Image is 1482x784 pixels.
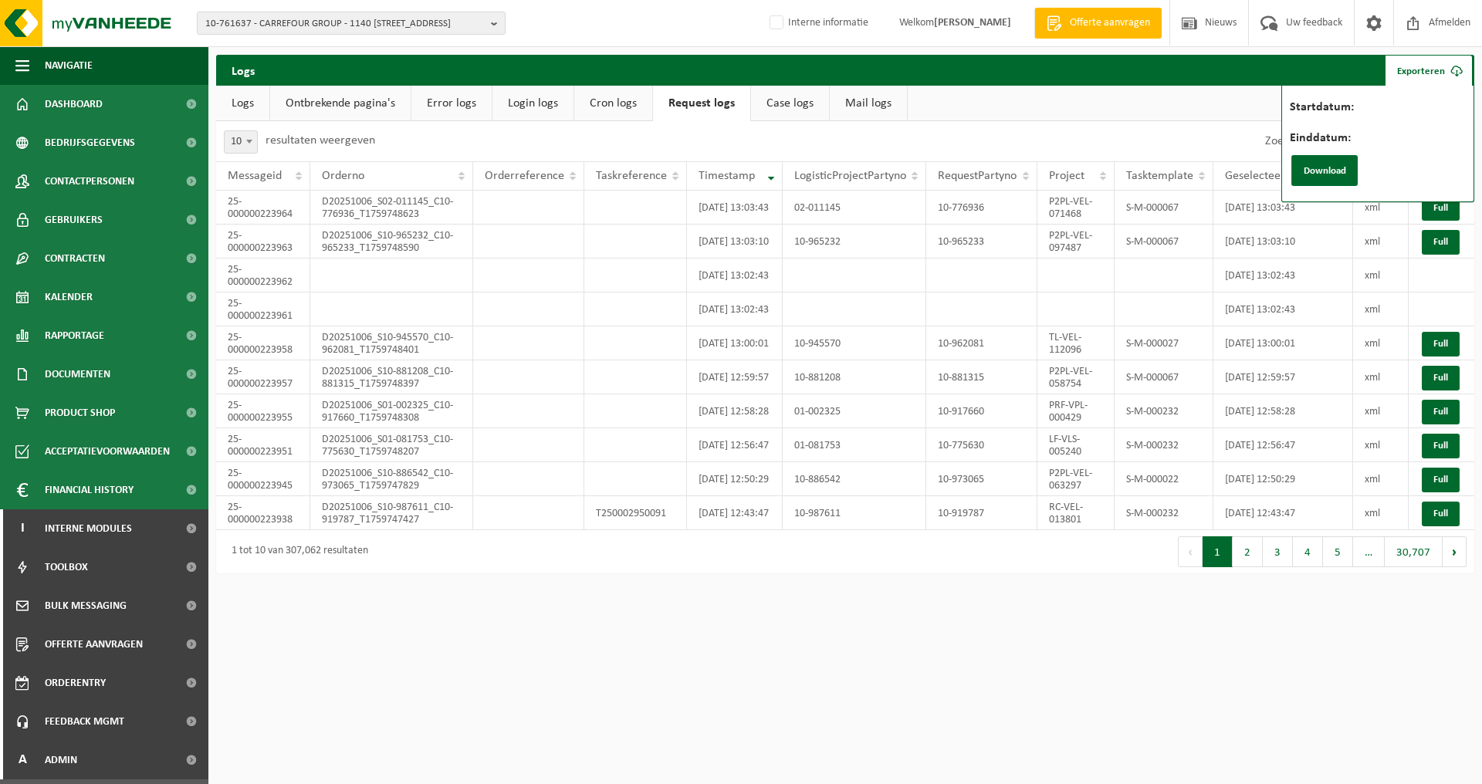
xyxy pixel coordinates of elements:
td: T250002950091 [584,496,687,530]
span: Dashboard [45,85,103,123]
a: Request logs [653,86,750,121]
label: Interne informatie [766,12,868,35]
h2: Logs [216,55,270,86]
td: D20251006_S01-002325_C10-917660_T1759748308 [310,394,473,428]
td: 25-000000223963 [216,225,310,259]
td: [DATE] 12:56:47 [1213,428,1353,462]
td: S-M-000027 [1115,326,1213,360]
button: Full [1422,332,1460,357]
td: [DATE] 13:03:43 [687,191,783,225]
a: Cron logs [574,86,652,121]
button: Download [1291,155,1358,186]
a: Offerte aanvragen [1034,8,1162,39]
span: Rapportage [45,316,104,355]
span: Feedback MGMT [45,702,124,741]
td: D20251006_S10-965232_C10-965233_T1759748590 [310,225,473,259]
span: Bedrijfsgegevens [45,123,135,162]
td: P2PL-VEL-097487 [1037,225,1115,259]
span: Geselecteerde datum [1225,170,1333,182]
td: xml [1353,496,1409,530]
td: D20251006_S01-081753_C10-775630_T1759748207 [310,428,473,462]
td: 10-965233 [926,225,1037,259]
span: Acceptatievoorwaarden [45,432,170,471]
td: S-M-000232 [1115,394,1213,428]
td: xml [1353,394,1409,428]
td: [DATE] 12:50:29 [687,462,783,496]
td: D20251006_S10-881208_C10-881315_T1759748397 [310,360,473,394]
td: 10-776936 [926,191,1037,225]
td: xml [1353,292,1409,326]
td: 25-000000223962 [216,259,310,292]
td: [DATE] 12:59:57 [687,360,783,394]
span: Orderentry Goedkeuring [45,664,174,702]
td: [DATE] 12:50:29 [1213,462,1353,496]
a: Login logs [492,86,574,121]
td: xml [1353,225,1409,259]
td: PRF-VPL-000429 [1037,394,1115,428]
a: Ontbrekende pagina's [270,86,411,121]
td: S-M-000232 [1115,428,1213,462]
button: Previous [1178,536,1203,567]
span: Contracten [45,239,105,278]
a: Logs [216,86,269,121]
button: 30,707 [1385,536,1443,567]
span: Timestamp [699,170,755,182]
td: 10-886542 [783,462,926,496]
td: 01-002325 [783,394,926,428]
td: [DATE] 13:02:43 [1213,292,1353,326]
td: 25-000000223951 [216,428,310,462]
td: 25-000000223961 [216,292,310,326]
span: 10 [225,131,257,153]
td: D20251006_S10-886542_C10-973065_T1759747829 [310,462,473,496]
label: resultaten weergeven [266,134,375,147]
td: D20251006_S10-945570_C10-962081_T1759748401 [310,326,473,360]
td: xml [1353,191,1409,225]
td: [DATE] 13:03:43 [1213,191,1353,225]
span: 10 [224,130,258,154]
button: Full [1422,434,1460,458]
span: Kalender [45,278,93,316]
td: 10-881315 [926,360,1037,394]
span: Tasktemplate [1126,170,1193,182]
td: 25-000000223938 [216,496,310,530]
span: 10-761637 - CARREFOUR GROUP - 1140 [STREET_ADDRESS] [205,12,485,35]
td: P2PL-VEL-071468 [1037,191,1115,225]
span: RequestPartyno [938,170,1017,182]
td: [DATE] 13:03:10 [1213,225,1353,259]
td: 10-881208 [783,360,926,394]
td: [DATE] 12:58:28 [687,394,783,428]
button: 10-761637 - CARREFOUR GROUP - 1140 [STREET_ADDRESS] [197,12,506,35]
td: S-M-000022 [1115,462,1213,496]
td: 25-000000223945 [216,462,310,496]
td: xml [1353,259,1409,292]
a: Error logs [411,86,492,121]
td: TL-VEL-112096 [1037,326,1115,360]
span: Orderno [322,170,364,182]
span: LogisticProjectPartyno [794,170,906,182]
span: Navigatie [45,46,93,85]
td: [DATE] 13:03:10 [687,225,783,259]
td: [DATE] 13:02:43 [1213,259,1353,292]
td: 10-962081 [926,326,1037,360]
td: xml [1353,462,1409,496]
td: xml [1353,360,1409,394]
span: Product Shop [45,394,115,432]
td: 25-000000223964 [216,191,310,225]
button: Full [1422,400,1460,424]
td: LF-VLS-005240 [1037,428,1115,462]
span: I [15,509,29,548]
span: Contactpersonen [45,162,134,201]
span: Toolbox [45,548,88,586]
span: Interne modules [45,509,132,548]
td: S-M-000232 [1115,496,1213,530]
td: [DATE] 12:43:47 [1213,496,1353,530]
td: 25-000000223958 [216,326,310,360]
span: Project [1049,170,1084,182]
button: 3 [1263,536,1293,567]
a: Mail logs [830,86,907,121]
td: 10-945570 [783,326,926,360]
span: Offerte aanvragen [1066,15,1154,31]
td: [DATE] 13:02:43 [687,259,783,292]
button: Full [1422,468,1460,492]
td: 10-987611 [783,496,926,530]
